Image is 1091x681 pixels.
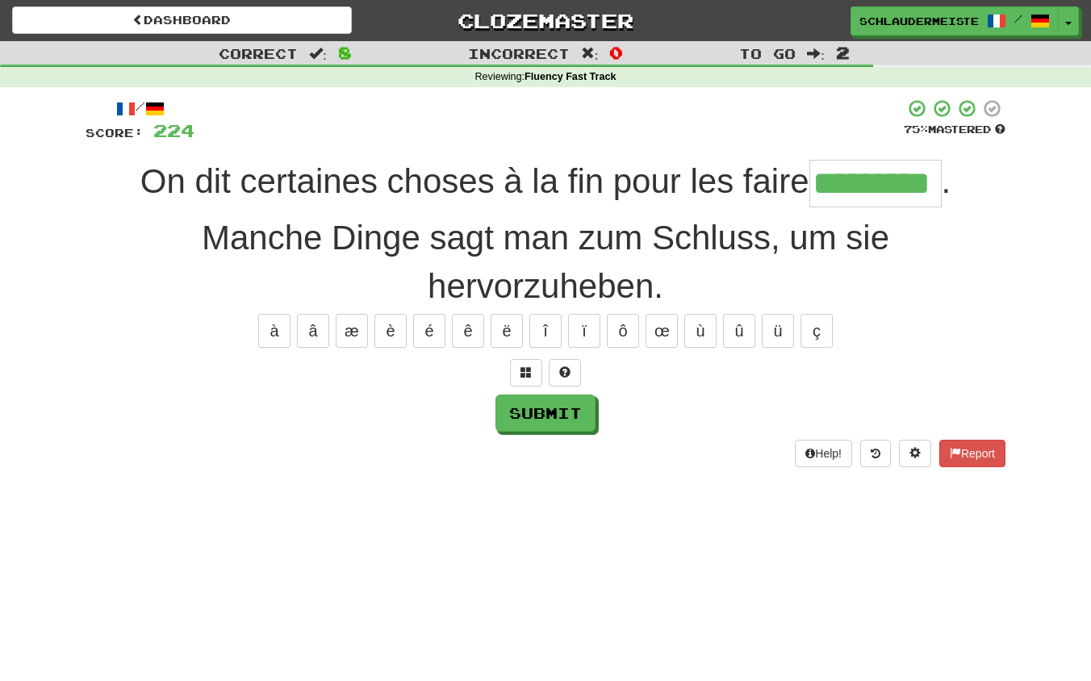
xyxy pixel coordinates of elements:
[336,314,368,348] button: æ
[153,120,194,140] span: 224
[413,314,445,348] button: é
[904,123,1005,137] div: Mastered
[739,45,796,61] span: To go
[607,314,639,348] button: ô
[851,6,1059,36] a: schlaudermeister /
[609,43,623,62] span: 0
[762,314,794,348] button: ü
[836,43,850,62] span: 2
[491,314,523,348] button: ë
[549,359,581,386] button: Single letter hint - you only get 1 per sentence and score half the points! alt+h
[904,123,928,136] span: 75 %
[942,162,951,200] span: .
[807,47,825,61] span: :
[468,45,570,61] span: Incorrect
[525,71,616,82] strong: Fluency Fast Track
[684,314,717,348] button: ù
[258,314,291,348] button: à
[795,440,852,467] button: Help!
[309,47,327,61] span: :
[859,14,979,28] span: schlaudermeister
[1014,13,1022,24] span: /
[529,314,562,348] button: î
[568,314,600,348] button: ï
[12,6,352,34] a: Dashboard
[581,47,599,61] span: :
[939,440,1005,467] button: Report
[646,314,678,348] button: œ
[86,98,194,119] div: /
[860,440,891,467] button: Round history (alt+y)
[297,314,329,348] button: â
[376,6,716,35] a: Clozemaster
[86,126,144,140] span: Score:
[140,162,809,200] span: On dit certaines choses à la fin pour les faire
[86,214,1005,311] div: Manche Dinge sagt man zum Schluss, um sie hervorzuheben.
[800,314,833,348] button: ç
[219,45,298,61] span: Correct
[374,314,407,348] button: è
[338,43,352,62] span: 8
[452,314,484,348] button: ê
[723,314,755,348] button: û
[510,359,542,386] button: Switch sentence to multiple choice alt+p
[495,395,596,432] button: Submit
